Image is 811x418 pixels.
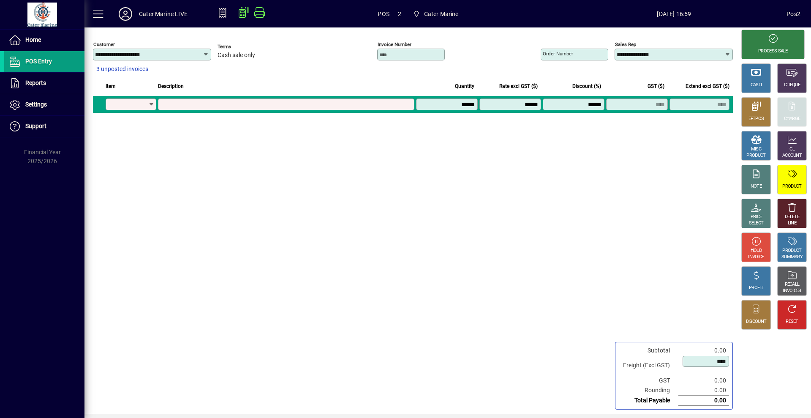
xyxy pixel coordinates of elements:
[782,183,801,190] div: PRODUCT
[25,101,47,108] span: Settings
[543,51,573,57] mat-label: Order number
[410,6,462,22] span: Cater Marine
[25,36,41,43] span: Home
[789,146,795,153] div: GL
[678,396,729,406] td: 0.00
[499,82,538,91] span: Rate excl GST ($)
[562,7,787,21] span: [DATE] 16:59
[378,41,411,47] mat-label: Invoice number
[782,248,801,254] div: PRODUCT
[112,6,139,22] button: Profile
[648,82,664,91] span: GST ($)
[4,73,84,94] a: Reports
[785,281,800,288] div: RECALL
[93,62,152,77] button: 3 unposted invoices
[785,214,799,220] div: DELETE
[398,7,401,21] span: 2
[678,385,729,396] td: 0.00
[619,385,678,396] td: Rounding
[455,82,474,91] span: Quantity
[424,7,459,21] span: Cater Marine
[758,48,788,55] div: PROCESS SALE
[751,248,762,254] div: HOLD
[749,220,764,227] div: SELECT
[751,82,762,88] div: CASH
[749,285,763,291] div: PROFIT
[787,7,800,21] div: Pos2
[678,346,729,355] td: 0.00
[96,65,148,74] span: 3 unposted invoices
[686,82,729,91] span: Extend excl GST ($)
[678,376,729,385] td: 0.00
[788,220,796,227] div: LINE
[572,82,601,91] span: Discount (%)
[751,183,762,190] div: NOTE
[4,30,84,51] a: Home
[25,123,46,129] span: Support
[784,116,800,122] div: CHARGE
[748,254,764,260] div: INVOICE
[4,116,84,137] a: Support
[158,82,184,91] span: Description
[784,82,800,88] div: CHEQUE
[751,146,761,153] div: MISC
[619,396,678,406] td: Total Payable
[139,7,188,21] div: Cater Marine LIVE
[25,79,46,86] span: Reports
[4,94,84,115] a: Settings
[106,82,116,91] span: Item
[218,44,268,49] span: Terms
[378,7,389,21] span: POS
[781,254,803,260] div: SUMMARY
[746,153,765,159] div: PRODUCT
[25,58,52,65] span: POS Entry
[782,153,802,159] div: ACCOUNT
[218,52,255,59] span: Cash sale only
[746,319,766,325] div: DISCOUNT
[783,288,801,294] div: INVOICES
[619,355,678,376] td: Freight (Excl GST)
[751,214,762,220] div: PRICE
[619,376,678,385] td: GST
[93,41,115,47] mat-label: Customer
[786,319,798,325] div: RESET
[619,346,678,355] td: Subtotal
[615,41,636,47] mat-label: Sales rep
[748,116,764,122] div: EFTPOS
